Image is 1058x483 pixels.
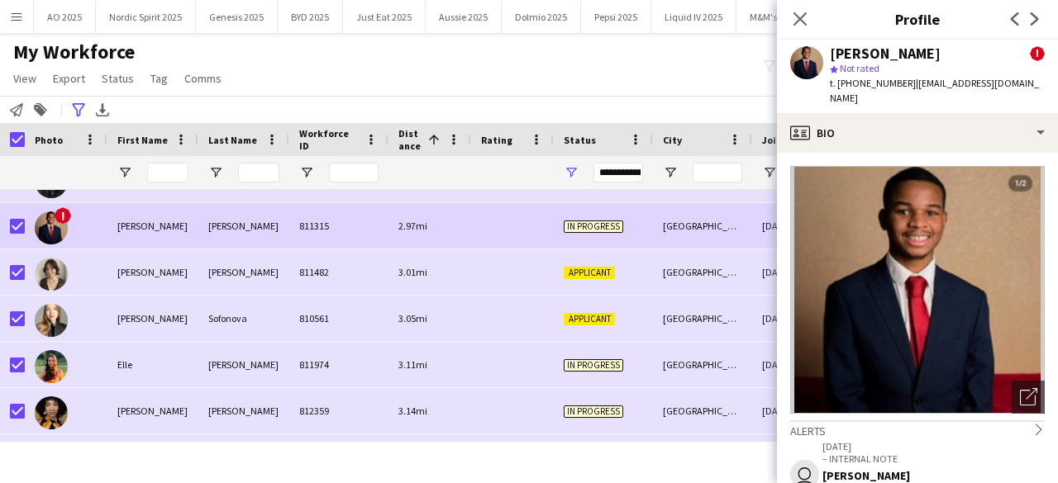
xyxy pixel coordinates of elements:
[653,434,752,480] div: [GEOGRAPHIC_DATA]
[208,134,257,146] span: Last Name
[107,203,198,249] div: [PERSON_NAME]
[289,249,388,295] div: 811482
[398,312,427,324] span: 3.05mi
[289,203,388,249] div: 811315
[198,203,289,249] div: [PERSON_NAME]
[35,211,68,244] img: Daniel Morgan
[822,440,1045,452] p: [DATE]
[481,134,512,146] span: Rating
[198,296,289,341] div: Sofonova
[329,163,379,182] input: Workforce ID Filter Input
[653,296,752,341] div: [GEOGRAPHIC_DATA]
[752,296,851,341] div: [DATE]
[830,77,1039,104] span: | [EMAIL_ADDRESS][DOMAIN_NAME]
[564,405,623,418] span: In progress
[55,207,71,224] span: !
[581,1,651,33] button: Pepsi 2025
[107,434,198,480] div: [PERSON_NAME]
[343,1,426,33] button: Just Eat 2025
[693,163,742,182] input: City Filter Input
[46,68,92,89] a: Export
[7,100,26,120] app-action-btn: Notify workforce
[653,203,752,249] div: [GEOGRAPHIC_DATA]
[117,134,168,146] span: First Name
[278,1,343,33] button: BYD 2025
[752,342,851,387] div: [DATE]
[299,127,359,152] span: Workforce ID
[107,342,198,387] div: Elle
[147,163,188,182] input: First Name Filter Input
[398,358,427,371] span: 3.11mi
[840,62,879,74] span: Not rated
[663,165,678,180] button: Open Filter Menu
[1030,46,1045,61] span: !
[752,203,851,249] div: [DATE]
[198,249,289,295] div: [PERSON_NAME]
[790,420,1045,438] div: Alerts
[238,163,279,182] input: Last Name Filter Input
[653,342,752,387] div: [GEOGRAPHIC_DATA]
[564,359,623,372] span: In progress
[117,165,132,180] button: Open Filter Menu
[13,40,135,64] span: My Workforce
[178,68,228,89] a: Comms
[144,68,174,89] a: Tag
[398,127,422,152] span: Distance
[564,267,615,279] span: Applicant
[653,249,752,295] div: [GEOGRAPHIC_DATA]
[822,452,1045,465] p: – INTERNAL NOTE
[289,434,388,480] div: 812134
[564,134,596,146] span: Status
[53,71,85,86] span: Export
[31,100,50,120] app-action-btn: Add to tag
[289,296,388,341] div: 810561
[426,1,502,33] button: Aussie 2025
[752,249,851,295] div: [DATE]
[653,388,752,433] div: [GEOGRAPHIC_DATA]
[198,388,289,433] div: [PERSON_NAME]
[777,113,1058,153] div: Bio
[790,166,1045,414] img: Crew avatar or photo
[502,1,581,33] button: Dolmio 2025
[289,388,388,433] div: 812359
[752,388,851,433] div: [DATE]
[35,258,68,291] img: Emily Matthews
[107,249,198,295] div: [PERSON_NAME]
[96,1,196,33] button: Nordic Spirit 2025
[830,77,916,89] span: t. [PHONE_NUMBER]
[398,405,427,417] span: 3.14mi
[198,342,289,387] div: [PERSON_NAME]
[7,68,43,89] a: View
[93,100,112,120] app-action-btn: Export XLSX
[35,134,63,146] span: Photo
[752,434,851,480] div: [DATE]
[564,220,623,233] span: In progress
[762,134,794,146] span: Joined
[107,296,198,341] div: [PERSON_NAME]
[1012,381,1045,414] div: Open photos pop-in
[107,388,198,433] div: [PERSON_NAME]
[398,266,427,278] span: 3.01mi
[150,71,168,86] span: Tag
[299,165,314,180] button: Open Filter Menu
[822,468,1045,483] div: [PERSON_NAME]
[13,71,36,86] span: View
[95,68,141,89] a: Status
[35,304,68,337] img: Elena Sofonova
[564,165,579,180] button: Open Filter Menu
[208,165,223,180] button: Open Filter Menu
[102,71,134,86] span: Status
[777,8,1058,30] h3: Profile
[69,100,88,120] app-action-btn: Advanced filters
[762,165,777,180] button: Open Filter Menu
[651,1,736,33] button: Liquid IV 2025
[564,313,615,325] span: Applicant
[196,1,278,33] button: Genesis 2025
[184,71,222,86] span: Comms
[198,434,289,480] div: [PERSON_NAME]
[35,350,68,383] img: Elle Pollock
[398,220,427,232] span: 2.97mi
[34,1,96,33] button: AO 2025
[736,1,813,33] button: M&M's 2025
[663,134,682,146] span: City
